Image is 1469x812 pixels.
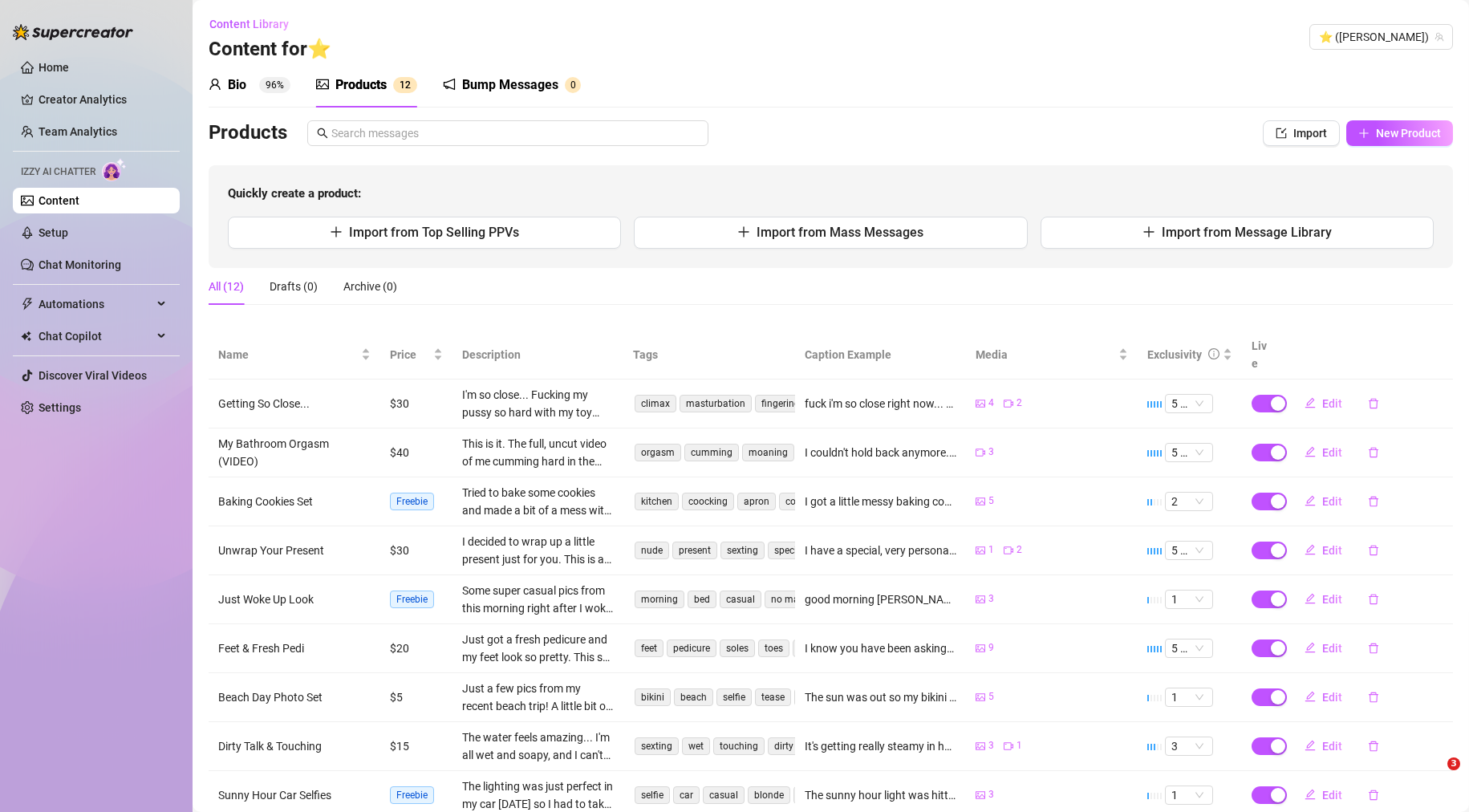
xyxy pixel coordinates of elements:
[793,786,825,804] span: cute
[462,729,615,764] div: The water feels amazing... I'm all wet and soapy, and I can't stop touching myself. Whispering al...
[335,75,387,95] div: Products
[1355,587,1392,612] button: delete
[635,786,670,804] span: selfie
[1292,391,1355,416] button: Edit
[1147,346,1202,363] div: Exclusivity
[1305,495,1316,506] span: edit
[755,395,806,412] span: fingering
[634,217,1027,249] button: Import from Mass Messages
[1368,741,1379,752] span: delete
[13,24,133,40] img: logo-BBDzfeDw.svg
[1171,591,1207,608] span: 1
[1322,789,1342,802] span: Edit
[1171,444,1207,461] span: 5 🔥
[380,428,452,477] td: $40
[720,542,765,559] span: sexting
[380,624,452,673] td: $20
[635,591,684,608] span: morning
[1414,757,1453,796] iframe: Intercom live chat
[768,737,818,755] span: dirty talk
[1293,127,1327,140] span: Import
[1368,594,1379,605] span: delete
[1305,691,1316,702] span: edit
[209,575,380,624] td: Just Woke Up Look
[805,493,957,510] div: I got a little messy baking cookies... there's flour in some interesting places lol. You should s...
[1355,538,1392,563] button: delete
[343,278,397,295] div: Archive (0)
[674,688,713,706] span: beach
[228,75,246,95] div: Bio
[1171,395,1207,412] span: 5 🔥
[21,164,95,180] span: Izzy AI Chatter
[317,128,328,139] span: search
[1368,692,1379,703] span: delete
[390,591,434,608] span: Freebie
[688,591,716,608] span: bed
[1346,120,1453,146] button: New Product
[462,582,615,617] div: Some super casual pics from this morning right after I woke up. No makeup, messy hair, just me in...
[390,786,434,804] span: Freebie
[209,624,380,673] td: Feet & Fresh Pedi
[682,737,710,755] span: wet
[259,77,290,93] sup: 96%
[703,786,745,804] span: casual
[1292,440,1355,465] button: Edit
[39,87,167,112] a: Creator Analytics
[349,225,519,240] span: Import from Top Selling PPVs
[1322,642,1342,655] span: Edit
[1292,489,1355,514] button: Edit
[39,125,117,138] a: Team Analytics
[742,444,794,461] span: moaning
[452,331,624,380] th: Description
[209,428,380,477] td: My Bathroom Orgasm (VIDEO)
[737,225,750,238] span: plus
[805,688,957,706] div: The sun was out so my bikini came out to play ;) I took some special pics just for my favorite pe...
[1355,391,1392,416] button: delete
[805,786,957,804] div: The sunny hour light was hitting just right in my car [DATE]! I snapped a few selfies just for yo...
[737,493,776,510] span: apron
[228,186,361,201] strong: Quickly create a product:
[1171,493,1207,510] span: 2
[1263,120,1340,146] button: Import
[755,688,791,706] span: tease
[1368,496,1379,507] span: delete
[209,673,380,722] td: Beach Day Photo Set
[720,591,761,608] span: casual
[1017,396,1022,411] span: 2
[209,722,380,771] td: Dirty Talk & Touching
[462,435,615,470] div: This is it. The full, uncut video of me cumming hard in the bath. You can hear everything... all ...
[331,124,699,142] input: Search messages
[1292,782,1355,808] button: Edit
[1355,782,1392,808] button: delete
[380,331,452,380] th: Price
[988,689,994,704] span: 5
[805,737,957,755] div: It's getting really steamy in here... and it's not just the water. I'm touching my wet pussy and ...
[1171,737,1207,755] span: 3
[635,639,663,657] span: feet
[976,790,985,800] span: picture
[976,399,985,408] span: picture
[21,298,34,311] span: thunderbolt
[270,278,318,295] div: Drafts (0)
[1292,538,1355,563] button: Edit
[1292,684,1355,710] button: Edit
[1368,790,1379,801] span: delete
[1355,489,1392,514] button: delete
[1355,684,1392,710] button: delete
[21,331,31,342] img: Chat Copilot
[758,639,789,657] span: toes
[976,644,985,653] span: picture
[1142,225,1155,238] span: plus
[988,493,994,509] span: 5
[1368,398,1379,409] span: delete
[1322,446,1342,459] span: Edit
[793,639,830,657] span: fetish
[1292,635,1355,661] button: Edit
[1305,397,1316,408] span: edit
[209,526,380,575] td: Unwrap Your Present
[390,493,434,510] span: Freebie
[1355,440,1392,465] button: delete
[988,445,994,460] span: 3
[966,331,1138,380] th: Media
[565,77,581,93] sup: 0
